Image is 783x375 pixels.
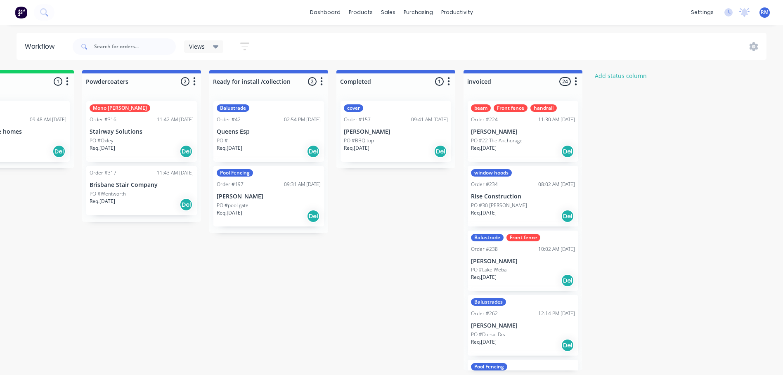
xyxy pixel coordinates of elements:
[189,42,205,51] span: Views
[468,231,578,291] div: BalustradeFront fenceOrder #23810:02 AM [DATE][PERSON_NAME]PO #Lake WebaReq.[DATE]Del
[538,181,575,188] div: 08:02 AM [DATE]
[307,210,320,223] div: Del
[180,198,193,211] div: Del
[591,70,651,81] button: Add status column
[471,144,497,152] p: Req. [DATE]
[377,6,400,19] div: sales
[341,101,451,162] div: coverOrder #15709:41 AM [DATE][PERSON_NAME]PO #BBQ topReq.[DATE]Del
[217,202,248,209] p: PO #pool gate
[52,145,66,158] div: Del
[468,166,578,226] div: window hoodsOrder #23408:02 AM [DATE]Rise ConstructionPO #30 [PERSON_NAME]Req.[DATE]Del
[217,104,249,112] div: Balustrade
[530,104,557,112] div: handrail
[538,310,575,317] div: 12:14 PM [DATE]
[471,274,497,281] p: Req. [DATE]
[306,6,345,19] a: dashboard
[90,169,116,177] div: Order #317
[411,116,448,123] div: 09:41 AM [DATE]
[345,6,377,19] div: products
[344,137,374,144] p: PO #BBQ top
[90,198,115,205] p: Req. [DATE]
[687,6,718,19] div: settings
[217,137,228,144] p: PO #
[434,145,447,158] div: Del
[86,166,197,215] div: Order #31711:43 AM [DATE]Brisbane Stair CompanyPO #WentworthReq.[DATE]Del
[538,116,575,123] div: 11:30 AM [DATE]
[471,310,498,317] div: Order #262
[494,104,528,112] div: Front fence
[217,193,321,200] p: [PERSON_NAME]
[471,331,506,338] p: PO #Dorsal Drv
[471,137,523,144] p: PO #22 The Anchorage
[90,137,114,144] p: PO #Oxley
[217,144,242,152] p: Req. [DATE]
[561,339,574,352] div: Del
[90,128,194,135] p: Stairway Solutions
[90,104,150,112] div: Mono [PERSON_NAME]
[468,295,578,356] div: BalustradesOrder #26212:14 PM [DATE][PERSON_NAME]PO #Dorsal DrvReq.[DATE]Del
[468,101,578,162] div: beamFront fencehandrailOrder #22411:30 AM [DATE][PERSON_NAME]PO #22 The AnchorageReq.[DATE]Del
[157,169,194,177] div: 11:43 AM [DATE]
[94,38,176,55] input: Search for orders...
[157,116,194,123] div: 11:42 AM [DATE]
[90,182,194,189] p: Brisbane Stair Company
[471,245,498,253] div: Order #238
[284,181,321,188] div: 09:31 AM [DATE]
[180,145,193,158] div: Del
[538,245,575,253] div: 10:02 AM [DATE]
[471,234,504,241] div: Balustrade
[471,209,497,217] p: Req. [DATE]
[284,116,321,123] div: 02:54 PM [DATE]
[90,116,116,123] div: Order #316
[307,145,320,158] div: Del
[471,193,575,200] p: Rise Construction
[471,298,506,306] div: Balustrades
[471,202,527,209] p: PO #30 [PERSON_NAME]
[86,101,197,162] div: Mono [PERSON_NAME]Order #31611:42 AM [DATE]Stairway SolutionsPO #OxleyReq.[DATE]Del
[437,6,477,19] div: productivity
[217,128,321,135] p: Queens Esp
[217,169,253,177] div: Pool Fencing
[30,116,66,123] div: 09:48 AM [DATE]
[471,266,506,274] p: PO #Lake Weba
[471,169,512,177] div: window hoods
[15,6,27,19] img: Factory
[471,128,575,135] p: [PERSON_NAME]
[344,128,448,135] p: [PERSON_NAME]
[90,144,115,152] p: Req. [DATE]
[217,116,241,123] div: Order #42
[471,116,498,123] div: Order #224
[344,116,371,123] div: Order #157
[761,9,769,16] span: RM
[400,6,437,19] div: purchasing
[561,145,574,158] div: Del
[471,104,491,112] div: beam
[217,209,242,217] p: Req. [DATE]
[506,234,540,241] div: Front fence
[471,181,498,188] div: Order #234
[561,210,574,223] div: Del
[561,274,574,287] div: Del
[344,104,363,112] div: cover
[471,258,575,265] p: [PERSON_NAME]
[471,322,575,329] p: [PERSON_NAME]
[217,181,244,188] div: Order #197
[25,42,59,52] div: Workflow
[471,363,507,370] div: Pool Fencing
[471,338,497,346] p: Req. [DATE]
[213,166,324,226] div: Pool FencingOrder #19709:31 AM [DATE][PERSON_NAME]PO #pool gateReq.[DATE]Del
[213,101,324,162] div: BalustradeOrder #4202:54 PM [DATE]Queens EspPO #Req.[DATE]Del
[90,190,126,198] p: PO #Wentworth
[344,144,369,152] p: Req. [DATE]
